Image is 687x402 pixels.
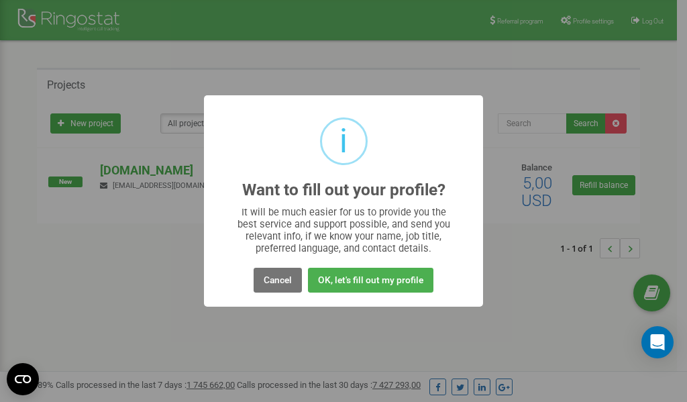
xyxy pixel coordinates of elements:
button: OK, let's fill out my profile [308,268,433,293]
button: Cancel [254,268,302,293]
div: i [339,119,348,163]
h2: Want to fill out your profile? [242,181,445,199]
div: It will be much easier for us to provide you the best service and support possible, and send you ... [231,206,457,254]
button: Open CMP widget [7,363,39,395]
div: Open Intercom Messenger [641,326,674,358]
